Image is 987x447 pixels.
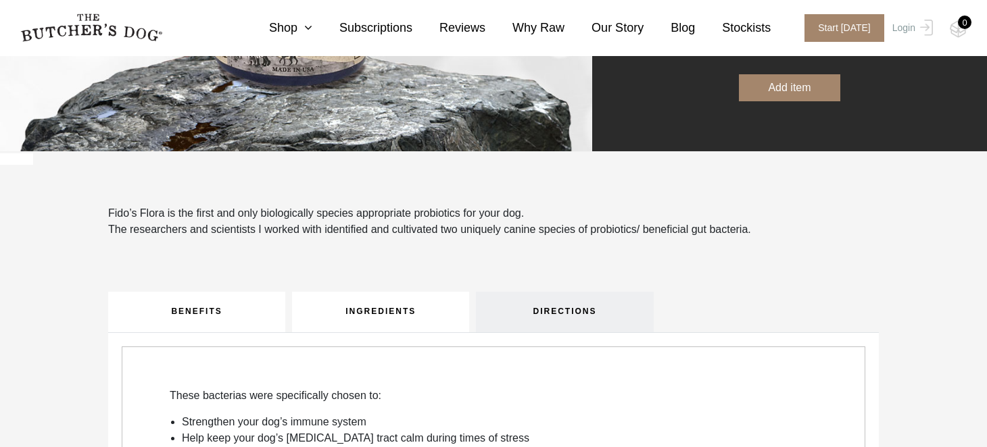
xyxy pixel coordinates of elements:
[242,19,312,37] a: Shop
[182,414,831,430] li: Strengthen your dog’s immune system
[958,16,971,29] div: 0
[739,74,840,101] button: Add item
[292,292,469,332] a: INGREDIENTS
[108,205,751,221] p: Fido’s Flora is the first and only biologically species appropriate probiotics for your dog.
[950,20,967,38] img: TBD_Cart-Empty.png
[485,19,564,37] a: Why Raw
[108,292,285,332] a: BENEFITS
[889,14,933,42] a: Login
[791,14,889,42] a: Start [DATE]
[804,14,884,42] span: Start [DATE]
[412,19,485,37] a: Reviews
[182,430,831,446] li: Help keep your dog’s [MEDICAL_DATA] tract calm during times of stress
[644,19,695,37] a: Blog
[564,19,644,37] a: Our Story
[695,19,771,37] a: Stockists
[476,292,653,332] a: DIRECTIONS
[312,19,412,37] a: Subscriptions
[170,388,831,404] p: These bacterias were specifically chosen to:
[108,221,751,238] p: The researchers and scientists I worked with identified and cultivated two uniquely canine specie...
